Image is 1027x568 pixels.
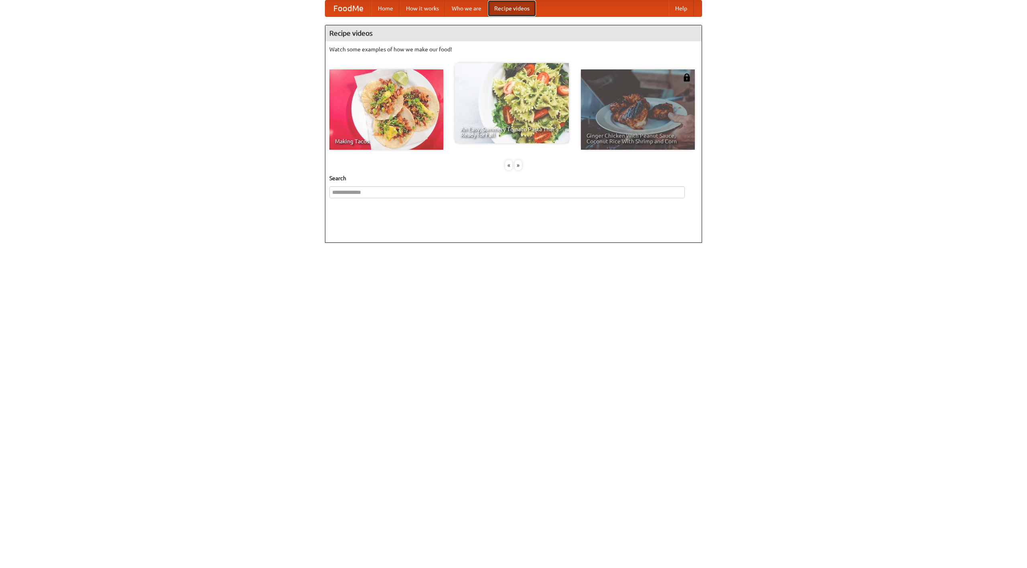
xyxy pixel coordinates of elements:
h5: Search [329,174,698,182]
div: « [505,160,512,170]
div: » [515,160,522,170]
a: An Easy, Summery Tomato Pasta That's Ready for Fall [455,63,569,143]
h4: Recipe videos [325,25,702,41]
a: Recipe videos [488,0,536,16]
span: An Easy, Summery Tomato Pasta That's Ready for Fall [461,126,563,138]
p: Watch some examples of how we make our food! [329,45,698,53]
a: Home [371,0,400,16]
a: How it works [400,0,445,16]
span: Making Tacos [335,138,438,144]
img: 483408.png [683,73,691,81]
a: Help [669,0,694,16]
a: FoodMe [325,0,371,16]
a: Making Tacos [329,69,443,150]
a: Who we are [445,0,488,16]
